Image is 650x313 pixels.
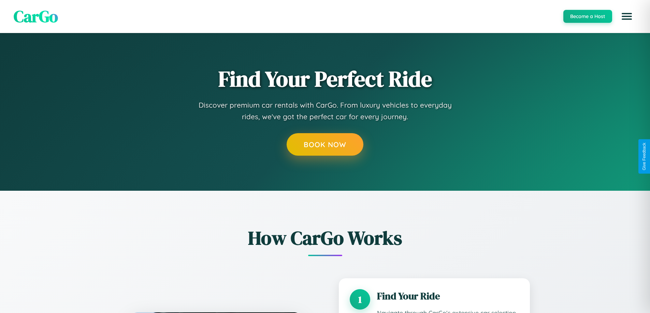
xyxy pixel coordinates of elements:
[642,143,647,170] div: Give Feedback
[287,133,363,156] button: Book Now
[120,225,530,251] h2: How CarGo Works
[350,289,370,310] div: 1
[218,67,432,91] h1: Find Your Perfect Ride
[377,289,519,303] h3: Find Your Ride
[14,5,58,28] span: CarGo
[563,10,612,23] button: Become a Host
[189,99,462,122] p: Discover premium car rentals with CarGo. From luxury vehicles to everyday rides, we've got the pe...
[617,7,636,26] button: Open menu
